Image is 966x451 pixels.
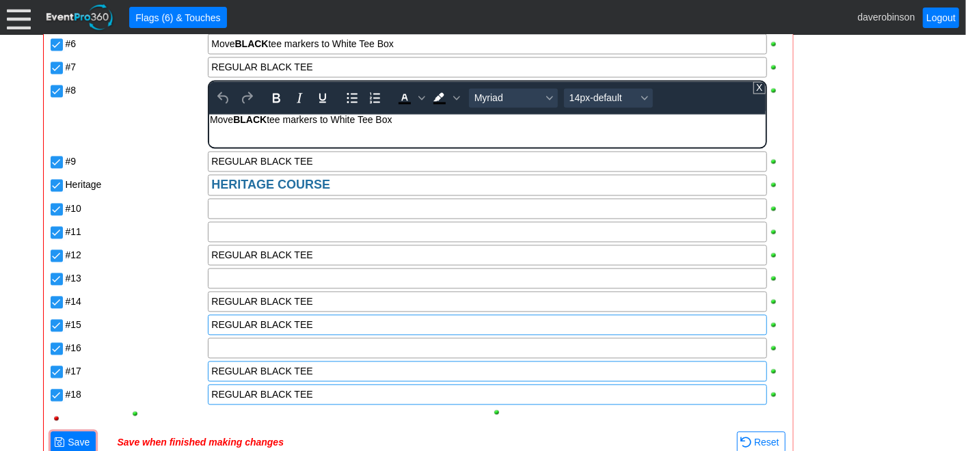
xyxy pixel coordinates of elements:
[65,436,92,450] span: Save
[66,409,206,419] div: Show column when printing; click to hide column when printing.
[211,388,763,402] div: REGULAR BLACK TEE
[66,180,102,191] label: Heritage
[751,436,782,450] span: Reset
[469,89,558,108] button: Font Myriad
[288,89,311,108] button: Italic
[769,40,786,49] div: Show row when printing; click to hide row when printing.
[66,250,81,261] label: #12
[769,344,786,353] div: Show row when printing; click to hide row when printing.
[769,157,786,167] div: Show row when printing; click to hide row when printing.
[66,62,77,73] label: #7
[769,320,786,330] div: Show row when printing; click to hide row when printing.
[769,390,786,400] div: Show row when printing; click to hide row when printing.
[211,38,763,51] div: Move tee markers to White Tee Box
[66,204,81,215] label: #10
[769,274,786,284] div: Show row when printing; click to hide row when printing.
[364,89,387,108] button: Numbered list
[211,365,763,379] div: REGULAR BLACK TEE
[212,89,235,108] button: Undo
[769,367,786,377] div: Show row when printing; click to hide row when printing.
[66,366,81,377] label: #17
[211,155,763,169] div: REGULAR BLACK TEE
[7,5,31,29] div: Menu: Click or 'Crtl+M' to toggle menu open/close
[311,89,334,108] button: Underline
[340,89,364,108] button: Bullet list
[769,297,786,307] div: Show row when printing; click to hide row when printing.
[66,85,77,96] label: #8
[66,389,81,400] label: #18
[66,156,77,167] label: #9
[769,63,786,72] div: Show row when printing; click to hide row when printing.
[211,61,763,74] div: REGULAR BLACK TEE
[769,180,786,190] div: Show row when printing; click to hide row when printing.
[740,435,782,450] span: Reset
[753,82,765,94] div: Close editor
[211,318,763,332] div: REGULAR BLACK TEE
[569,93,636,104] span: 14px-default
[133,11,223,25] span: Flags (6) & Touches
[923,8,959,28] a: Logout
[769,228,786,237] div: Show row when printing; click to hide row when printing.
[44,2,116,33] img: EventPro360
[51,414,63,424] div: Hide column when printing; click to show column when printing.
[564,89,653,108] button: Font size 14px-default
[66,39,77,50] label: #6
[857,11,915,22] span: daverobinson
[769,204,786,214] div: Show row when printing; click to hide row when printing.
[393,89,427,108] div: Text color Black
[66,227,81,238] label: #11
[133,10,223,25] span: Flags (6) & Touches
[66,320,81,331] label: #15
[209,115,765,148] iframe: Rich Text Area
[769,86,786,96] div: Show row when printing; click to hide row when printing.
[235,89,258,108] button: Redo
[235,39,269,50] strong: BLACK
[265,89,288,108] button: Bold
[211,295,763,309] div: REGULAR BLACK TEE
[54,435,92,450] span: Save
[118,437,284,448] span: Save when finished making changes
[474,93,541,104] span: Myriad
[66,343,81,354] label: #16
[208,408,786,418] div: Show column when printing; click to hide column when printing.
[428,89,462,108] div: Background color Black
[211,178,330,192] strong: HERITAGE COURSE
[769,251,786,260] div: Show row when printing; click to hide row when printing.
[66,297,81,307] label: #14
[211,249,763,262] div: REGULAR BLACK TEE
[66,273,81,284] label: #13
